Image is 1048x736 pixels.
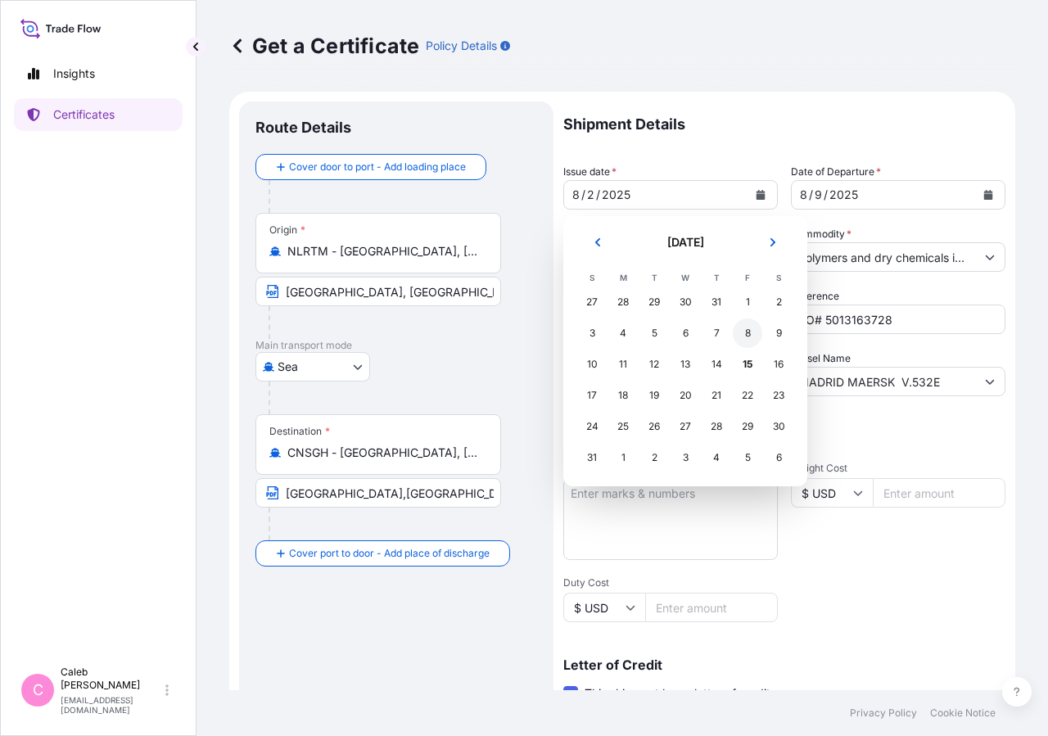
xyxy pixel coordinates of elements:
div: Tuesday, August 5, 2025 [639,318,669,348]
div: Saturday, August 9, 2025 [764,318,793,348]
div: Saturday, August 30, 2025 [764,412,793,441]
div: Tuesday, August 19, 2025 [639,381,669,410]
div: Friday, August 8, 2025 [733,318,762,348]
button: Previous [580,229,616,255]
div: Wednesday, July 30, 2025 [671,287,700,317]
th: W [670,269,701,287]
div: Saturday, August 23, 2025 [764,381,793,410]
div: Friday, August 22, 2025 [733,381,762,410]
div: Saturday, September 6, 2025 [764,443,793,472]
th: S [763,269,794,287]
div: Wednesday, August 6, 2025 [671,318,700,348]
th: T [701,269,732,287]
div: Monday, August 18, 2025 [608,381,638,410]
div: Wednesday, August 13, 2025 [671,350,700,379]
div: Monday, August 25, 2025 [608,412,638,441]
div: Thursday, July 31, 2025 [702,287,731,317]
button: Next [755,229,791,255]
div: Friday, September 5, 2025 [733,443,762,472]
div: Monday, August 11, 2025 [608,350,638,379]
div: Tuesday, August 12, 2025 [639,350,669,379]
div: Tuesday, July 29, 2025 [639,287,669,317]
h2: [DATE] [626,234,745,251]
div: Friday, August 1, 2025 [733,287,762,317]
th: F [732,269,763,287]
th: T [639,269,670,287]
div: Wednesday, September 3, 2025 [671,443,700,472]
div: Today, Friday, August 15, 2025 [733,350,762,379]
div: Tuesday, September 2, 2025 [639,443,669,472]
div: Sunday, July 27, 2025 [577,287,607,317]
div: Thursday, August 28, 2025 [702,412,731,441]
section: Calendar [563,216,807,486]
p: Get a Certificate [229,33,419,59]
th: S [576,269,608,287]
div: Thursday, August 7, 2025 [702,318,731,348]
div: Saturday, August 16, 2025 [764,350,793,379]
th: M [608,269,639,287]
div: Sunday, August 10, 2025 [577,350,607,379]
div: Sunday, August 17, 2025 [577,381,607,410]
div: Sunday, August 3, 2025 [577,318,607,348]
div: Thursday, August 14, 2025 [702,350,731,379]
div: Wednesday, August 27, 2025 [671,412,700,441]
div: Monday, September 1, 2025 [608,443,638,472]
p: Policy Details [426,38,497,54]
table: August 2025 [576,269,794,473]
div: Friday, August 29, 2025 [733,412,762,441]
div: Wednesday, August 20, 2025 [671,381,700,410]
div: August 2025 [576,229,794,473]
div: Thursday, August 21, 2025 [702,381,731,410]
div: Thursday, September 4, 2025 [702,443,731,472]
div: Monday, July 28, 2025 [608,287,638,317]
div: Saturday, August 2, 2025 selected [764,287,793,317]
div: Monday, August 4, 2025 [608,318,638,348]
div: Sunday, August 31, 2025 [577,443,607,472]
div: Tuesday, August 26, 2025 [639,412,669,441]
div: Sunday, August 24, 2025 [577,412,607,441]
